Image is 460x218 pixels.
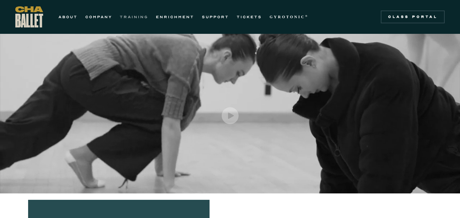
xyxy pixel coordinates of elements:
a: ABOUT [58,13,78,21]
sup: ® [305,14,309,18]
a: TRAINING [120,13,148,21]
div: Class Portal [385,14,441,19]
a: ENRICHMENT [156,13,194,21]
a: COMPANY [85,13,112,21]
a: GYROTONIC® [270,13,309,21]
a: Class Portal [381,11,445,23]
strong: GYROTONIC [270,15,305,19]
a: home [15,6,43,27]
a: TICKETS [237,13,262,21]
a: SUPPORT [202,13,229,21]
